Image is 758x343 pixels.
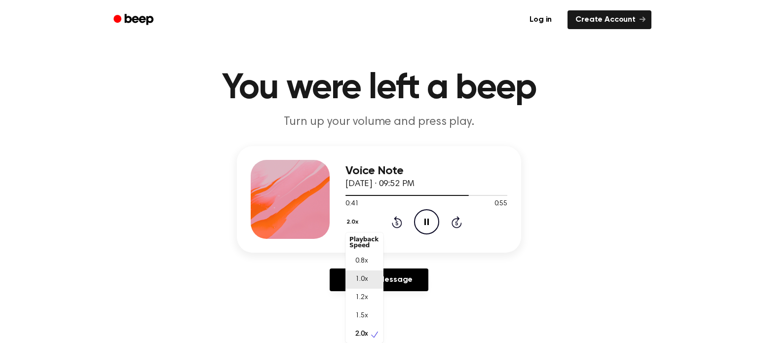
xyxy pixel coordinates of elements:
[355,329,368,340] span: 2.0x
[345,232,383,343] div: 2.0x
[355,311,368,321] span: 1.5x
[345,214,362,230] button: 2.0x
[355,293,368,303] span: 1.2x
[345,232,383,252] div: Playback Speed
[355,256,368,267] span: 0.8x
[355,274,368,285] span: 1.0x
